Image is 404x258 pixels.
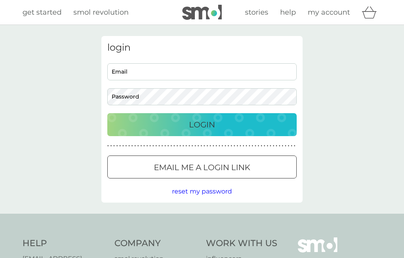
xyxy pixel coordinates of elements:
a: my account [308,7,350,18]
p: ● [288,144,290,148]
p: ● [255,144,256,148]
p: ● [246,144,247,148]
button: Email me a login link [107,156,297,178]
p: ● [137,144,139,148]
p: ● [294,144,296,148]
p: Login [189,118,215,131]
a: get started [22,7,62,18]
p: ● [168,144,169,148]
p: ● [222,144,223,148]
p: ● [180,144,181,148]
p: ● [185,144,187,148]
p: ● [216,144,217,148]
p: ● [152,144,154,148]
p: ● [258,144,259,148]
p: ● [165,144,166,148]
span: reset my password [172,188,232,195]
p: ● [144,144,145,148]
p: ● [224,144,226,148]
p: ● [110,144,112,148]
p: ● [135,144,136,148]
p: ● [146,144,148,148]
p: ● [282,144,283,148]
p: ● [120,144,121,148]
p: ● [261,144,262,148]
p: ● [198,144,199,148]
p: ● [192,144,193,148]
span: help [280,8,296,17]
p: ● [155,144,157,148]
button: Login [107,113,297,136]
p: ● [219,144,220,148]
p: ● [207,144,208,148]
p: ● [243,144,244,148]
p: ● [189,144,190,148]
h3: login [107,42,297,53]
p: ● [122,144,124,148]
h4: Work With Us [206,237,277,250]
p: ● [249,144,250,148]
h4: Company [114,237,198,250]
p: ● [213,144,214,148]
p: ● [174,144,175,148]
p: ● [273,144,274,148]
p: ● [176,144,178,148]
p: ● [285,144,286,148]
p: ● [209,144,211,148]
a: smol revolution [73,7,129,18]
p: ● [200,144,202,148]
p: Email me a login link [154,161,250,174]
p: ● [113,144,115,148]
p: ● [237,144,238,148]
p: ● [125,144,127,148]
p: ● [276,144,277,148]
span: smol revolution [73,8,129,17]
p: ● [267,144,268,148]
span: my account [308,8,350,17]
p: ● [140,144,142,148]
p: ● [234,144,235,148]
a: stories [245,7,268,18]
h4: Help [22,237,107,250]
p: ● [231,144,232,148]
p: ● [150,144,151,148]
button: reset my password [172,186,232,197]
p: ● [116,144,118,148]
span: stories [245,8,268,17]
p: ● [204,144,205,148]
p: ● [291,144,292,148]
p: ● [252,144,253,148]
img: smol [182,5,222,20]
p: ● [161,144,163,148]
p: ● [228,144,229,148]
span: get started [22,8,62,17]
p: ● [170,144,172,148]
div: basket [362,4,382,20]
p: ● [183,144,184,148]
p: ● [131,144,133,148]
p: ● [279,144,281,148]
a: help [280,7,296,18]
p: ● [264,144,266,148]
p: ● [128,144,130,148]
p: ● [195,144,196,148]
p: ● [270,144,271,148]
p: ● [107,144,109,148]
p: ● [159,144,160,148]
p: ● [240,144,241,148]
